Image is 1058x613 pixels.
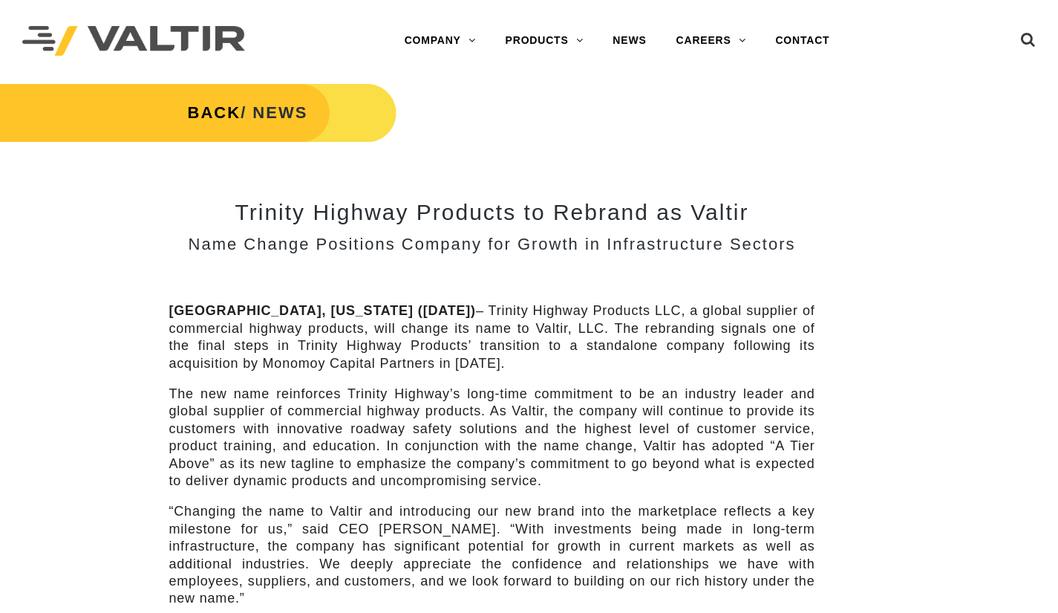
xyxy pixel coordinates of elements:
a: CAREERS [662,26,761,56]
a: NEWS [598,26,661,56]
a: COMPANY [390,26,491,56]
a: BACK [188,103,241,122]
p: “Changing the name to Valtir and introducing our new brand into the marketplace reflects a key mi... [169,503,815,607]
p: – Trinity Highway Products LLC, a global supplier of commercial highway products, will change its... [169,302,815,372]
h3: Name Change Positions Company for Growth in Infrastructure Sectors [169,236,815,253]
img: Valtir [22,26,245,56]
h2: Trinity Highway Products to Rebrand as Valtir [169,200,815,224]
strong: [GEOGRAPHIC_DATA], [US_STATE] ([DATE]) [169,303,476,318]
a: PRODUCTS [491,26,598,56]
p: The new name reinforces Trinity Highway’s long-time commitment to be an industry leader and globa... [169,386,815,490]
a: CONTACT [760,26,844,56]
strong: / NEWS [188,103,308,122]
